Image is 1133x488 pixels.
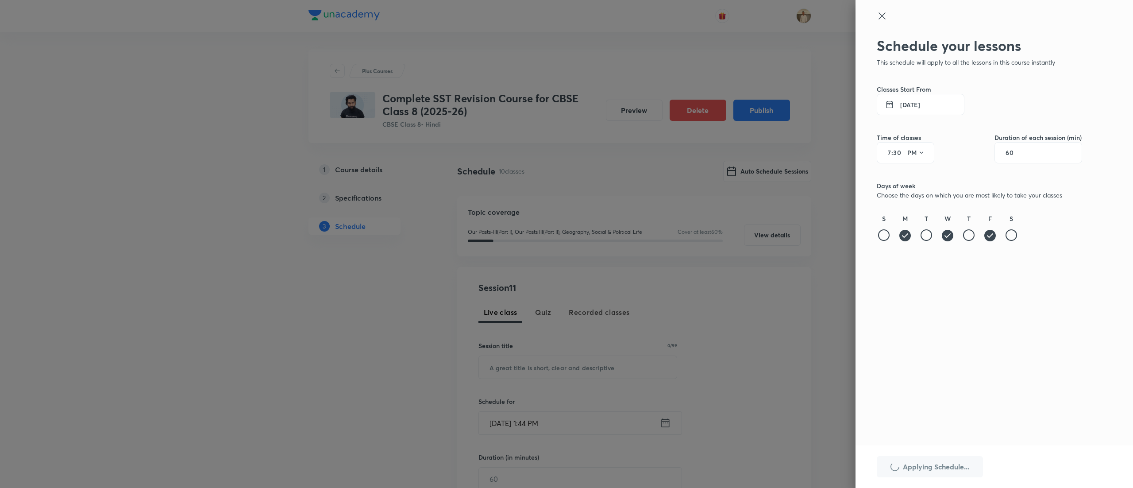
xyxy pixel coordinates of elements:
[904,146,929,160] button: PM
[877,142,934,163] div: :
[877,133,934,142] h6: Time of classes
[877,190,1082,200] p: Choose the days on which you are most likely to take your classes
[994,133,1082,142] h6: Duration of each session (min)
[877,85,1082,94] h6: Classes Start From
[925,214,928,223] h6: T
[877,58,1082,67] p: This schedule will apply to all the lessons in this course instantly
[877,37,1082,54] h2: Schedule your lessons
[877,456,983,477] button: Applying Schedule...
[902,214,908,223] h6: M
[882,214,886,223] h6: S
[944,214,951,223] h6: W
[877,181,1082,190] h6: Days of week
[877,94,964,115] button: [DATE]
[1010,214,1013,223] h6: S
[967,214,971,223] h6: T
[988,214,992,223] h6: F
